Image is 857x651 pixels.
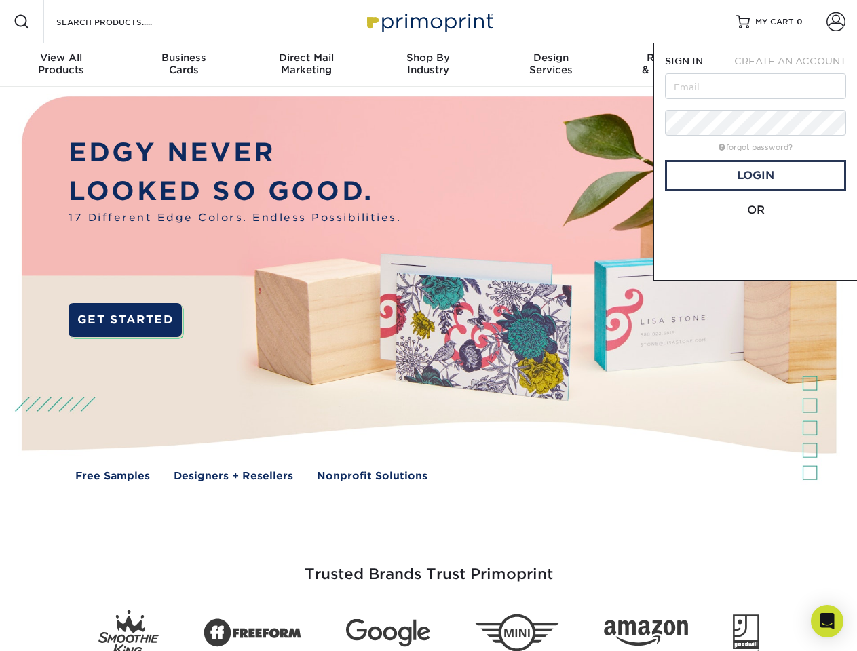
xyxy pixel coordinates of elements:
a: Nonprofit Solutions [317,469,427,484]
a: Shop ByIndustry [367,43,489,87]
p: LOOKED SO GOOD. [69,172,401,211]
span: Direct Mail [245,52,367,64]
a: GET STARTED [69,303,182,337]
span: Resources [612,52,734,64]
div: Open Intercom Messenger [811,605,843,637]
div: Industry [367,52,489,76]
img: Amazon [604,620,688,646]
input: Email [665,73,846,99]
span: 17 Different Edge Colors. Endless Possibilities. [69,210,401,226]
span: MY CART [755,16,794,28]
span: Design [490,52,612,64]
span: CREATE AN ACCOUNT [734,56,846,66]
span: 0 [797,17,803,26]
img: Primoprint [361,7,497,36]
a: Designers + Resellers [174,469,293,484]
a: Free Samples [75,469,150,484]
div: Services [490,52,612,76]
h3: Trusted Brands Trust Primoprint [32,533,826,599]
a: BusinessCards [122,43,244,87]
div: Marketing [245,52,367,76]
div: Cards [122,52,244,76]
a: forgot password? [719,143,793,152]
iframe: Google Customer Reviews [3,610,115,646]
img: Goodwill [733,614,759,651]
input: SEARCH PRODUCTS..... [55,14,187,30]
img: Google [346,619,430,647]
a: Direct MailMarketing [245,43,367,87]
div: OR [665,202,846,218]
a: Resources& Templates [612,43,734,87]
span: SIGN IN [665,56,703,66]
a: DesignServices [490,43,612,87]
span: Shop By [367,52,489,64]
a: Login [665,160,846,191]
p: EDGY NEVER [69,134,401,172]
span: Business [122,52,244,64]
div: & Templates [612,52,734,76]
